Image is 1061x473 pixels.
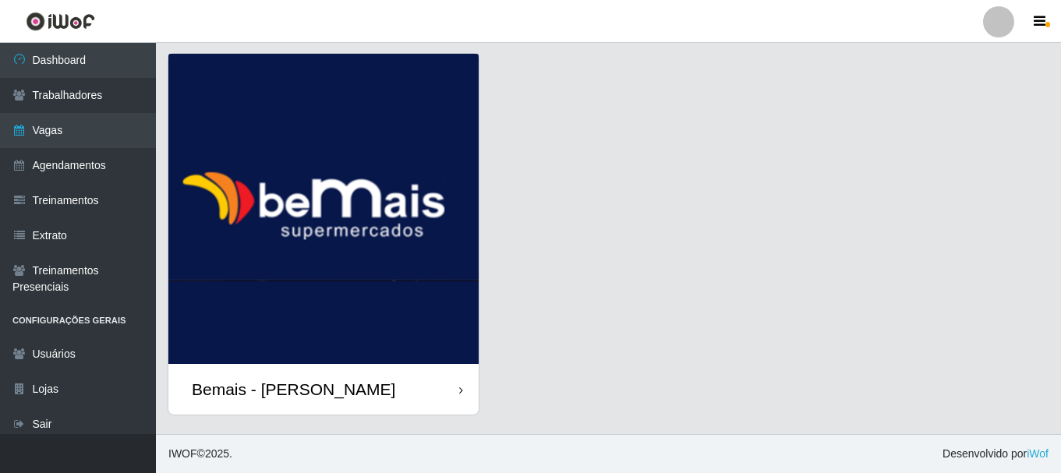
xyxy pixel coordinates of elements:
span: © 2025 . [168,446,232,462]
a: iWof [1027,447,1049,460]
span: Desenvolvido por [943,446,1049,462]
div: Bemais - [PERSON_NAME] [192,379,395,399]
img: cardImg [168,54,479,364]
a: Bemais - [PERSON_NAME] [168,54,479,415]
img: CoreUI Logo [26,12,95,31]
span: IWOF [168,447,197,460]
